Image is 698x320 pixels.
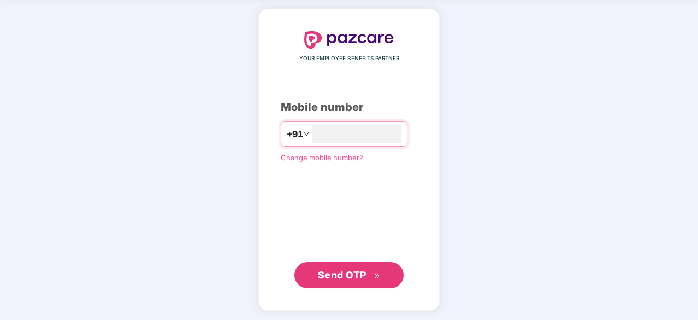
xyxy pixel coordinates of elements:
[287,127,303,141] span: +91
[374,272,381,280] span: double-right
[294,262,404,288] button: Send OTPdouble-right
[318,269,366,281] span: Send OTP
[303,131,310,137] span: down
[299,54,399,63] span: YOUR EMPLOYEE BENEFITS PARTNER
[281,153,363,162] a: Change mobile number?
[304,31,394,49] img: logo
[281,99,417,116] div: Mobile number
